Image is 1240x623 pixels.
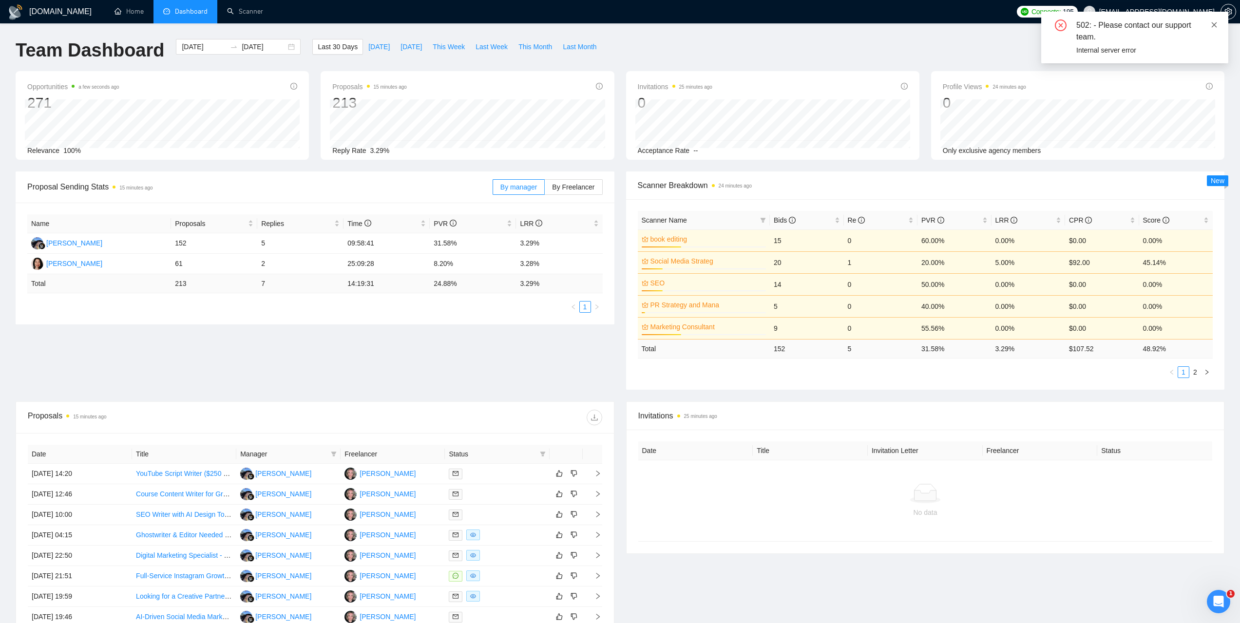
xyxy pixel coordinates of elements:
[789,217,796,224] span: info-circle
[844,339,918,358] td: 5
[1227,590,1235,598] span: 1
[992,339,1066,358] td: 3.29 %
[568,468,580,479] button: dislike
[453,491,458,497] span: mail
[171,254,257,274] td: 61
[556,490,563,498] span: like
[774,216,796,224] span: Bids
[638,179,1213,191] span: Scanner Breakdown
[344,592,416,600] a: DM[PERSON_NAME]
[38,243,45,249] img: gigradar-bm.png
[571,613,577,621] span: dislike
[453,614,458,620] span: mail
[453,552,458,558] span: mail
[344,590,357,603] img: DM
[553,488,565,500] button: like
[1139,295,1213,317] td: 0.00%
[943,147,1041,154] span: Only exclusive agency members
[650,321,764,332] a: Marketing Consultant
[368,41,390,52] span: [DATE]
[770,339,844,358] td: 152
[1169,369,1175,375] span: left
[257,233,343,254] td: 5
[31,258,43,270] img: C
[556,531,563,539] span: like
[552,183,594,191] span: By Freelancer
[1211,177,1224,185] span: New
[684,414,717,419] time: 25 minutes ago
[500,183,537,191] span: By manager
[594,304,600,310] span: right
[27,274,171,293] td: Total
[587,410,602,425] button: download
[1166,366,1178,378] button: left
[248,534,254,541] img: gigradar-bm.png
[230,43,238,51] span: to
[255,611,311,622] div: [PERSON_NAME]
[1139,339,1213,358] td: 48.92 %
[344,549,357,562] img: DM
[240,510,311,518] a: AA[PERSON_NAME]
[1139,273,1213,295] td: 0.00%
[8,4,23,20] img: logo
[995,216,1018,224] span: LRR
[240,612,311,620] a: AA[PERSON_NAME]
[540,451,546,457] span: filter
[344,611,357,623] img: DM
[332,81,407,93] span: Proposals
[344,571,416,579] a: DM[PERSON_NAME]
[1031,6,1061,17] span: Connects:
[587,414,602,421] span: download
[917,317,992,339] td: 55.56%
[230,43,238,51] span: swap-right
[1065,229,1139,251] td: $0.00
[679,84,712,90] time: 25 minutes ago
[240,551,311,559] a: AA[PERSON_NAME]
[240,549,252,562] img: AA
[1065,317,1139,339] td: $0.00
[992,251,1066,273] td: 5.00%
[290,83,297,90] span: info-circle
[136,592,370,600] a: Looking for a Creative Partner: Book Editing, Cover Design & Publishing Help
[27,181,493,193] span: Proposal Sending Stats
[844,229,918,251] td: 0
[1206,83,1213,90] span: info-circle
[360,570,416,581] div: [PERSON_NAME]
[1065,339,1139,358] td: $ 107.52
[175,7,208,16] span: Dashboard
[344,469,416,477] a: DM[PERSON_NAME]
[182,41,226,52] input: Start date
[453,573,458,579] span: message
[580,302,591,312] a: 1
[535,220,542,227] span: info-circle
[1065,295,1139,317] td: $0.00
[476,41,508,52] span: Last Week
[983,441,1098,460] th: Freelancer
[770,229,844,251] td: 15
[347,220,371,227] span: Time
[943,94,1026,112] div: 0
[556,510,563,518] span: like
[427,39,470,55] button: This Week
[520,220,542,227] span: LRR
[992,84,1026,90] time: 24 minutes ago
[360,550,416,561] div: [PERSON_NAME]
[227,7,263,16] a: searchScanner
[571,592,577,600] span: dislike
[136,531,286,539] a: Ghostwriter & Editor Needed for Dog Health Book
[240,488,252,500] img: AA
[453,593,458,599] span: mail
[568,529,580,541] button: dislike
[248,514,254,521] img: gigradar-bm.png
[31,239,102,246] a: AA[PERSON_NAME]
[430,233,516,254] td: 31.58%
[937,217,944,224] span: info-circle
[248,493,254,500] img: gigradar-bm.png
[318,41,358,52] span: Last 30 Days
[248,575,254,582] img: gigradar-bm.png
[1166,366,1178,378] li: Previous Page
[240,468,252,480] img: AA
[63,147,81,154] span: 100%
[27,214,171,233] th: Name
[136,510,376,518] a: SEO Writer with AI Design Tools Experience Needed for Technical Blog Content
